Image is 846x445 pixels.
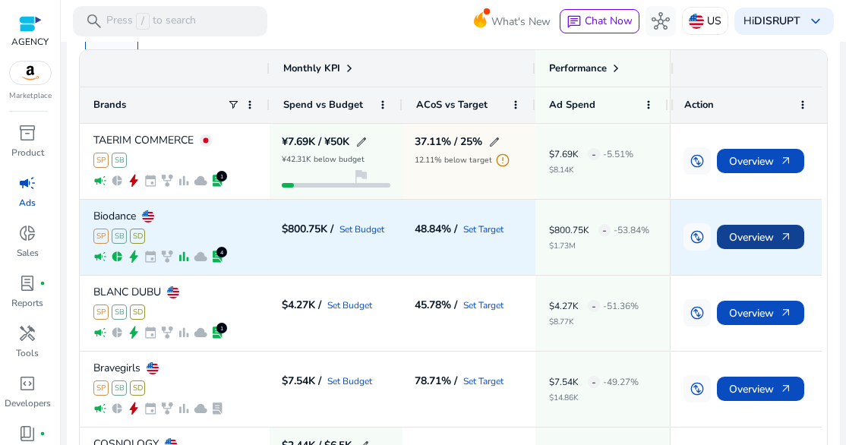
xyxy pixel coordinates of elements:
[684,98,714,112] span: Action
[614,226,649,235] p: -53.84%
[729,146,792,177] span: Overview
[717,149,804,173] button: Overviewarrow_outward
[177,174,191,188] span: bar_chart
[415,376,457,387] h5: 78.71% /
[167,286,179,298] img: us.svg
[282,156,365,163] p: ¥42.31K below budget
[683,299,711,327] button: swap_vertical_circle
[283,98,363,112] span: Spend vs Budget
[602,215,607,246] span: -
[729,374,792,405] span: Overview
[463,225,503,234] a: Set Target
[127,250,140,264] span: bolt
[11,35,49,49] p: AGENCY
[495,153,510,168] span: error
[210,174,224,188] span: lab_profile
[93,326,107,339] span: campaign
[567,14,582,30] span: chat
[549,377,579,387] p: $7.54K
[603,377,639,387] p: -49.27%
[549,98,595,112] span: Ad Spend
[93,135,194,146] p: TAERIM COMMERCE
[282,224,333,235] h5: $800.75K /
[216,323,227,333] div: 1
[130,380,145,396] span: SD
[93,174,107,188] span: campaign
[93,250,107,264] span: campaign
[327,301,372,310] a: Set Budget
[19,196,36,210] p: Ads
[130,229,145,244] span: SD
[142,210,154,222] img: us.svg
[415,156,492,164] p: 12.11% below target
[85,12,103,30] span: search
[9,90,52,102] p: Marketplace
[780,383,792,395] span: arrow_outward
[93,229,109,244] span: SP
[112,380,127,396] span: SB
[5,396,51,410] p: Developers
[754,14,800,28] b: DISRUPT
[144,250,157,264] span: event
[683,223,711,251] button: swap_vertical_circle
[592,367,596,398] span: -
[194,174,207,188] span: cloud
[415,300,457,311] h5: 45.78% /
[177,250,191,264] span: bar_chart
[127,326,140,339] span: bolt
[144,174,157,188] span: event
[560,9,639,33] button: chatChat Now
[355,136,368,148] span: edit
[93,98,126,112] span: Brands
[11,296,43,310] p: Reports
[690,229,705,245] span: swap_vertical_circle
[327,377,372,386] a: Set Budget
[93,305,109,320] span: SP
[110,402,124,415] span: pie_chart
[416,98,488,112] span: ACoS vs Target
[160,174,174,188] span: family_history
[592,139,596,170] span: -
[603,150,633,159] p: -5.51%
[93,153,109,168] span: SP
[488,136,500,148] span: edit
[216,247,227,257] div: 4
[415,137,482,147] h5: 37.11% / 25%
[18,424,36,443] span: book_4
[652,12,670,30] span: hub
[160,402,174,415] span: family_history
[549,166,633,174] p: $8.14K
[463,377,503,386] a: Set Target
[689,14,704,29] img: us.svg
[549,242,649,250] p: $1.73M
[549,62,607,75] span: Performance
[282,137,349,147] h5: ¥7.69K / ¥50K
[690,381,705,396] span: swap_vertical_circle
[112,305,127,320] span: SB
[16,346,39,360] p: Tools
[780,307,792,319] span: arrow_outward
[415,224,457,235] h5: 48.84% /
[729,222,792,253] span: Overview
[160,250,174,264] span: family_history
[549,301,579,311] p: $4.27K
[110,174,124,188] span: pie_chart
[549,226,589,235] p: $800.75K
[491,8,551,35] span: What's New
[17,246,39,260] p: Sales
[216,171,227,181] div: 1
[463,301,503,310] a: Set Target
[690,305,705,320] span: swap_vertical_circle
[585,14,633,28] span: Chat Now
[39,431,46,437] span: fiber_manual_record
[717,377,804,401] button: Overviewarrow_outward
[603,301,639,311] p: -51.36%
[592,291,596,322] span: -
[127,402,140,415] span: bolt
[93,287,161,298] p: BLANC DUBU
[144,402,157,415] span: event
[200,134,212,147] img: jp.svg
[93,380,109,396] span: SP
[549,150,579,159] p: $7.69K
[807,12,825,30] span: keyboard_arrow_down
